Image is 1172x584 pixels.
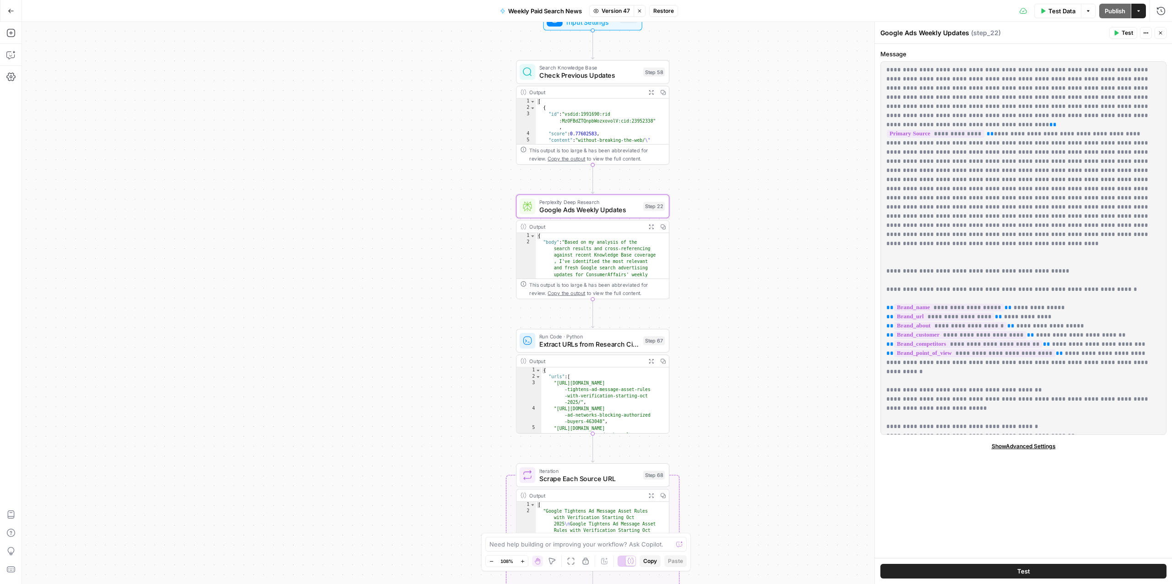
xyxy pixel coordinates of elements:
div: 3 [516,112,536,131]
div: 3 [516,380,541,406]
div: Output [529,223,642,230]
span: Scrape Each Source URL [539,474,639,484]
div: Search Knowledge BaseCheck Previous UpdatesStep 58Output[ { "id":"vsdid:1991690:rid :MzOFBdZTQnpb... [516,60,669,165]
span: Extract URLs from Research Citations [539,339,639,349]
span: Copy [643,557,657,565]
div: 1 [516,233,536,240]
div: Step 58 [643,68,665,76]
div: This output is too large & has been abbreviated for review. to view the full content. [529,281,665,297]
span: Weekly Paid Search News [508,6,582,16]
div: Output [529,357,642,365]
span: Copy the output [548,155,585,161]
button: Version 47 [589,5,634,17]
span: Toggle code folding, rows 1 through 3 [530,502,535,508]
button: Restore [649,5,678,17]
span: Toggle code folding, rows 1 through 121 [535,367,541,374]
button: Test Data [1034,4,1081,18]
g: Edge from start to step_58 [591,31,594,59]
div: Inputs [619,14,638,23]
div: 2 [516,105,536,112]
span: Copy the output [548,290,585,296]
span: Test [1017,567,1030,576]
div: IterationScrape Each Source URLStep 68Output[ "Google Tightens Ad Message Asset Rules with Verifi... [516,463,669,568]
div: 1 [516,502,536,508]
div: 2 [516,374,541,380]
div: 1 [516,99,536,105]
g: Edge from step_67 to step_68 [591,434,594,462]
div: Step 67 [643,336,665,345]
span: ( step_22 ) [971,28,1001,38]
div: Input SettingsInputs [516,7,669,31]
span: Google Ads Weekly Updates [539,205,639,215]
button: Weekly Paid Search News [494,4,587,18]
span: Toggle code folding, rows 2 through 6 [530,105,535,112]
div: This output is too large & has been abbreviated for review. to view the full content. [529,146,665,162]
div: Step 68 [643,471,665,479]
div: 4 [516,406,541,425]
button: Paste [664,555,687,567]
span: Run Code · Python [539,332,639,340]
div: Step 22 [643,202,665,210]
span: Search Knowledge Base [539,64,639,71]
span: 108% [500,557,513,565]
span: Toggle code folding, rows 1 through 7 [530,99,535,105]
span: Version 47 [602,7,630,15]
span: Restore [653,7,674,15]
button: Publish [1099,4,1131,18]
button: Test [880,564,1167,579]
span: Toggle code folding, rows 2 through 22 [535,374,541,380]
div: Output [529,492,642,499]
span: Toggle code folding, rows 1 through 3 [530,233,535,240]
span: Perplexity Deep Research [539,198,639,206]
span: Publish [1105,6,1125,16]
div: 5 [516,425,541,445]
span: Iteration [539,467,639,475]
div: 1 [516,367,541,374]
div: Output [529,88,642,96]
button: Test [1109,27,1137,39]
span: Check Previous Updates [539,70,639,80]
span: Input Settings [566,17,615,27]
span: Test [1122,29,1133,37]
div: Google Ads Weekly Updates [880,28,1107,38]
div: Perplexity Deep ResearchGoogle Ads Weekly UpdatesStep 22Output{ "body":"Based on my analysis of t... [516,194,669,299]
g: Edge from step_58 to step_22 [591,165,594,193]
span: Paste [668,557,683,565]
button: Copy [640,555,661,567]
div: Run Code · PythonExtract URLs from Research CitationsStep 67Output{ "urls":[ "[URL][DOMAIN_NAME] ... [516,329,669,434]
label: Message [880,49,1167,59]
span: Test Data [1048,6,1075,16]
div: 4 [516,131,536,137]
span: Show Advanced Settings [992,442,1056,450]
g: Edge from step_22 to step_67 [591,300,594,328]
